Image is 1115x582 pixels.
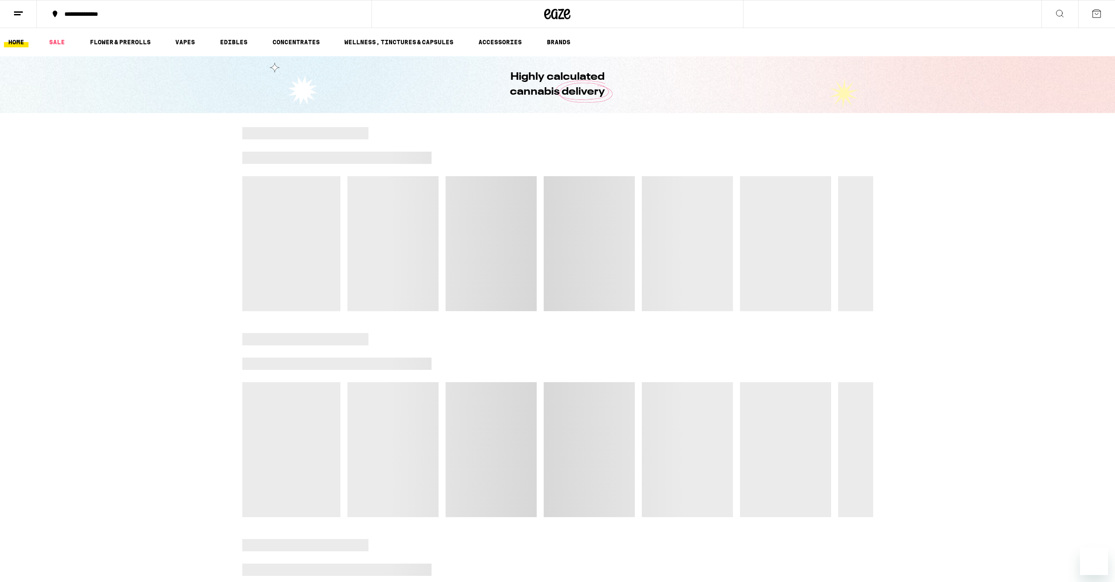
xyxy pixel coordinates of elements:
[1080,547,1108,575] iframe: Button to launch messaging window
[85,37,155,47] a: FLOWER & PREROLLS
[216,37,252,47] a: EDIBLES
[340,37,458,47] a: WELLNESS, TINCTURES & CAPSULES
[45,37,69,47] a: SALE
[474,37,526,47] a: ACCESSORIES
[171,37,199,47] a: VAPES
[268,37,324,47] a: CONCENTRATES
[542,37,575,47] a: BRANDS
[485,70,630,99] h1: Highly calculated cannabis delivery
[4,37,28,47] a: HOME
